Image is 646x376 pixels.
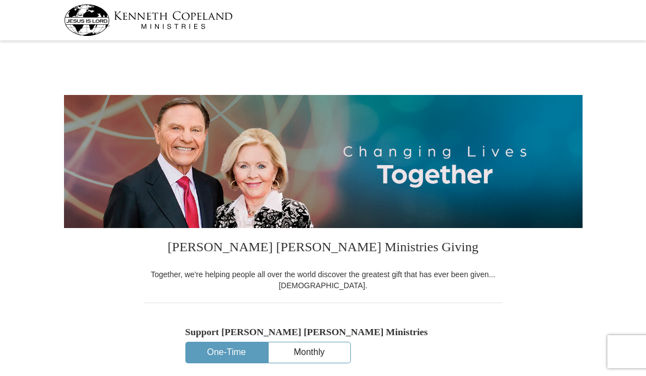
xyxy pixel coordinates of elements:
[144,269,503,291] div: Together, we're helping people all over the world discover the greatest gift that has ever been g...
[186,342,268,363] button: One-Time
[64,4,233,36] img: kcm-header-logo.svg
[144,228,503,269] h3: [PERSON_NAME] [PERSON_NAME] Ministries Giving
[185,326,461,338] h5: Support [PERSON_NAME] [PERSON_NAME] Ministries
[269,342,350,363] button: Monthly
